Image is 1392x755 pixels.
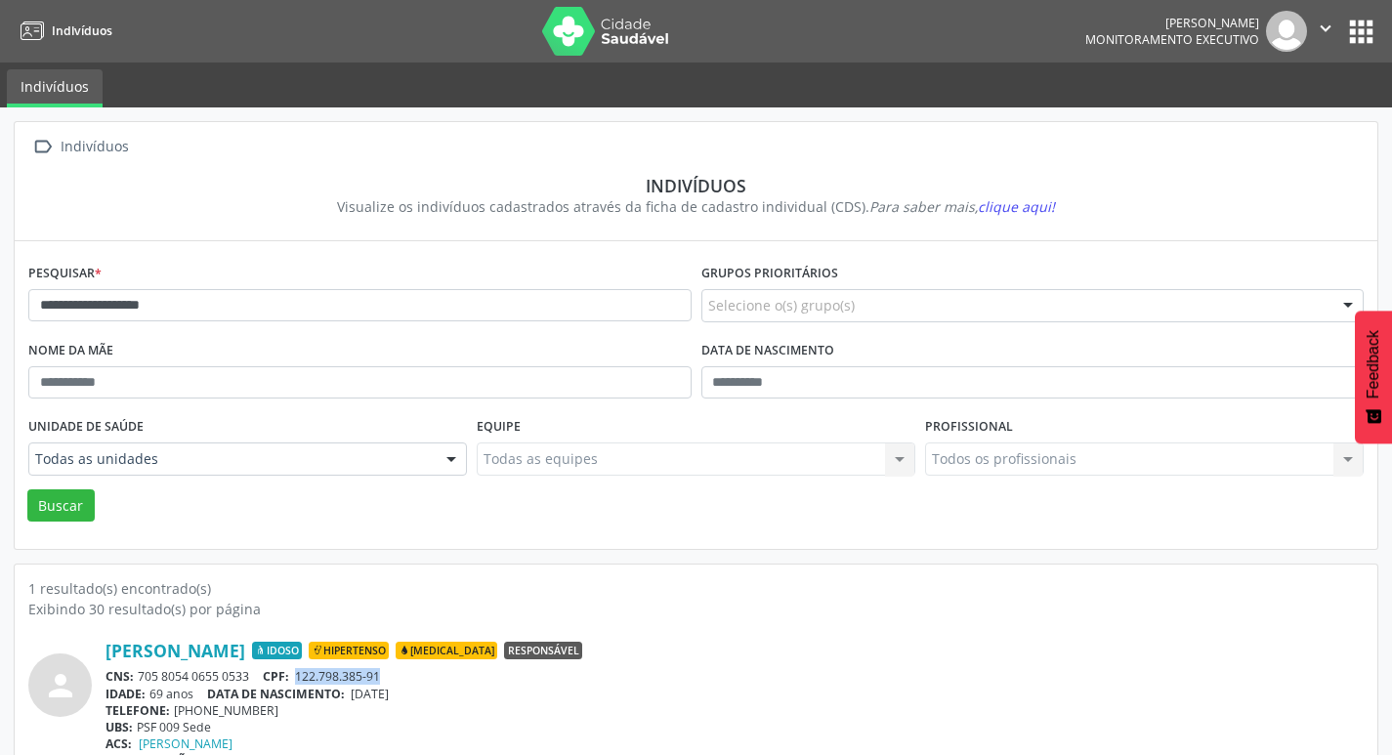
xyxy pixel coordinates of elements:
label: Unidade de saúde [28,412,144,442]
i:  [1315,18,1336,39]
span: [DATE] [351,686,389,702]
a:  Indivíduos [28,133,132,161]
div: [PHONE_NUMBER] [105,702,1364,719]
span: DATA DE NASCIMENTO: [207,686,345,702]
label: Pesquisar [28,259,102,289]
span: CNS: [105,668,134,685]
span: UBS: [105,719,133,735]
span: Hipertenso [309,642,389,659]
span: Responsável [504,642,582,659]
i: person [43,668,78,703]
a: [PERSON_NAME] [139,735,232,752]
div: Indivíduos [57,133,132,161]
div: 1 resultado(s) encontrado(s) [28,578,1364,599]
span: IDADE: [105,686,146,702]
div: PSF 009 Sede [105,719,1364,735]
span: [MEDICAL_DATA] [396,642,497,659]
div: Exibindo 30 resultado(s) por página [28,599,1364,619]
span: clique aqui! [978,197,1055,216]
label: Equipe [477,412,521,442]
span: Indivíduos [52,22,112,39]
a: Indivíduos [7,69,103,107]
div: 69 anos [105,686,1364,702]
span: Todas as unidades [35,449,427,469]
span: Idoso [252,642,302,659]
span: CPF: [263,668,289,685]
button:  [1307,11,1344,52]
span: TELEFONE: [105,702,170,719]
button: Feedback - Mostrar pesquisa [1355,311,1392,443]
div: Visualize os indivíduos cadastrados através da ficha de cadastro individual (CDS). [42,196,1350,217]
label: Nome da mãe [28,336,113,366]
i: Para saber mais, [869,197,1055,216]
label: Profissional [925,412,1013,442]
span: 122.798.385-91 [295,668,380,685]
button: apps [1344,15,1378,49]
span: ACS: [105,735,132,752]
span: Feedback [1365,330,1382,398]
a: [PERSON_NAME] [105,640,245,661]
span: Selecione o(s) grupo(s) [708,295,855,315]
img: img [1266,11,1307,52]
div: Indivíduos [42,175,1350,196]
div: 705 8054 0655 0533 [105,668,1364,685]
label: Data de nascimento [701,336,834,366]
a: Indivíduos [14,15,112,47]
button: Buscar [27,489,95,523]
label: Grupos prioritários [701,259,838,289]
span: Monitoramento Executivo [1085,31,1259,48]
i:  [28,133,57,161]
div: [PERSON_NAME] [1085,15,1259,31]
